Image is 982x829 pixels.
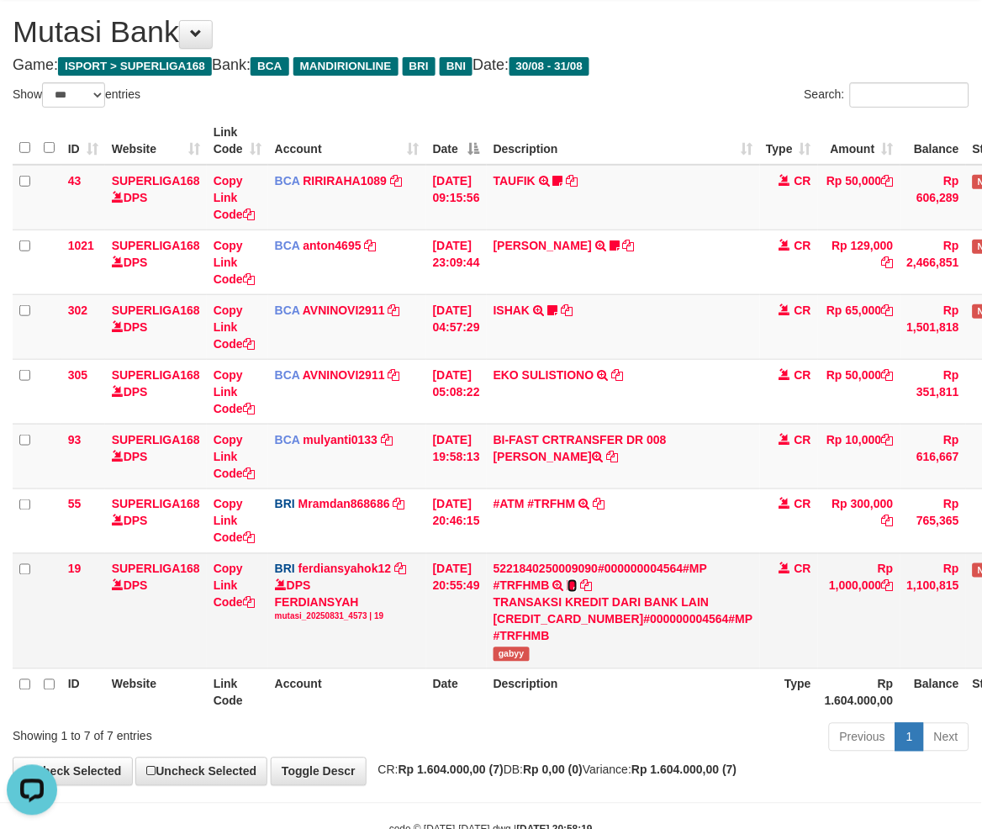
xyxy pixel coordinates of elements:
th: Account [268,668,426,716]
td: [DATE] 23:09:44 [426,230,487,294]
td: Rp 50,000 [818,165,900,230]
th: Type: activate to sort column ascending [760,117,819,165]
span: CR [795,368,811,382]
span: BRI [275,562,295,576]
td: Rp 606,289 [900,165,966,230]
span: 30/08 - 31/08 [509,57,590,76]
a: Copy RIRIRAHA1089 to clipboard [390,174,402,187]
td: DPS [105,230,207,294]
th: Website: activate to sort column ascending [105,117,207,165]
th: Link Code: activate to sort column ascending [207,117,268,165]
a: Copy BI-FAST CRTRANSFER DR 008 YERIK ELO BERNADUS to clipboard [606,450,618,463]
a: Toggle Descr [271,758,367,786]
div: mutasi_20250831_4573 | 19 [275,611,420,623]
a: SUPERLIGA168 [112,433,200,446]
strong: Rp 1.604.000,00 (7) [631,763,736,777]
span: BNI [440,57,473,76]
th: Date: activate to sort column descending [426,117,487,165]
td: BI-FAST CRTRANSFER DR 008 [PERSON_NAME] [487,424,760,488]
td: [DATE] 09:15:56 [426,165,487,230]
h1: Mutasi Bank [13,15,969,49]
a: Copy AVNINOVI2911 to clipboard [388,304,400,317]
a: Copy Link Code [214,498,255,545]
div: DPS FERDIANSYAH [275,578,420,623]
a: Copy Rp 50,000 to clipboard [882,174,894,187]
a: Uncheck Selected [135,758,267,786]
a: 5221840250009090#000000004564#MP #TRFHMB [494,562,707,593]
td: DPS [105,488,207,553]
a: anton4695 [304,239,362,252]
th: Account: activate to sort column ascending [268,117,426,165]
span: gabyy [494,647,530,662]
a: Copy Rp 50,000 to clipboard [882,368,894,382]
td: DPS [105,553,207,668]
th: Balance [900,117,966,165]
span: BRI [403,57,436,76]
span: CR: DB: Variance: [370,763,737,777]
td: DPS [105,359,207,424]
a: #ATM #TRFHM [494,498,576,511]
span: 302 [68,304,87,317]
td: Rp 765,365 [900,488,966,553]
th: Link Code [207,668,268,716]
a: Copy Rp 10,000 to clipboard [882,433,894,446]
a: SUPERLIGA168 [112,498,200,511]
td: [DATE] 05:08:22 [426,359,487,424]
span: 93 [68,433,82,446]
td: [DATE] 20:55:49 [426,553,487,668]
td: Rp 65,000 [818,294,900,359]
a: TAUFIK [494,174,536,187]
td: DPS [105,165,207,230]
td: [DATE] 04:57:29 [426,294,487,359]
a: Copy Link Code [214,304,255,351]
td: Rp 1,100,815 [900,553,966,668]
a: Copy #ATM #TRFHM to clipboard [593,498,605,511]
strong: Rp 1.604.000,00 (7) [399,763,504,777]
span: 305 [68,368,87,382]
a: Copy Rp 1,000,000 to clipboard [882,579,894,593]
a: Previous [829,723,896,752]
td: Rp 2,466,851 [900,230,966,294]
td: Rp 300,000 [818,488,900,553]
a: AVNINOVI2911 [303,304,385,317]
a: AVNINOVI2911 [303,368,385,382]
a: Copy SRI BASUKI to clipboard [623,239,635,252]
label: Show entries [13,82,140,108]
a: Copy Link Code [214,368,255,415]
a: Copy ISHAK to clipboard [561,304,573,317]
span: CR [795,174,811,187]
th: Website [105,668,207,716]
a: Copy Link Code [214,174,255,221]
span: ISPORT > SUPERLIGA168 [58,57,212,76]
a: SUPERLIGA168 [112,368,200,382]
th: Description: activate to sort column ascending [487,117,760,165]
a: SUPERLIGA168 [112,304,200,317]
span: 43 [68,174,82,187]
span: CR [795,239,811,252]
a: SUPERLIGA168 [112,174,200,187]
a: Copy Rp 129,000 to clipboard [882,256,894,269]
th: Balance [900,668,966,716]
a: SUPERLIGA168 [112,562,200,576]
a: Copy anton4695 to clipboard [365,239,377,252]
td: [DATE] 19:58:13 [426,424,487,488]
span: 19 [68,562,82,576]
td: DPS [105,294,207,359]
a: [PERSON_NAME] [494,239,592,252]
td: Rp 1,501,818 [900,294,966,359]
a: mulyanti0133 [304,433,378,446]
span: BCA [275,304,300,317]
span: CR [795,433,811,446]
span: CR [795,498,811,511]
a: Copy AVNINOVI2911 to clipboard [388,368,400,382]
span: CR [795,562,811,576]
a: ISHAK [494,304,531,317]
span: 55 [68,498,82,511]
span: CR [795,304,811,317]
td: Rp 1,000,000 [818,553,900,668]
a: RIRIRAHA1089 [304,174,388,187]
a: Copy Rp 65,000 to clipboard [882,304,894,317]
a: Next [923,723,969,752]
th: ID [61,668,105,716]
div: TRANSAKSI KREDIT DARI BANK LAIN [CREDIT_CARD_NUMBER]#000000004564#MP #TRFHMB [494,594,753,645]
